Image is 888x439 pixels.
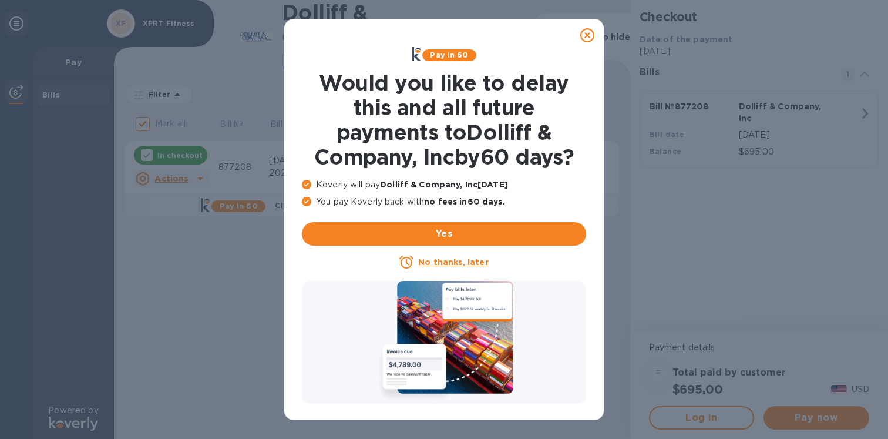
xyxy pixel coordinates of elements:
[380,180,508,189] b: Dolliff & Company, Inc [DATE]
[430,51,468,59] b: Pay in 60
[302,179,586,191] p: Koverly will pay
[311,227,577,241] span: Yes
[302,71,586,169] h1: Would you like to delay this and all future payments to Dolliff & Company, Inc by 60 days ?
[424,197,504,206] b: no fees in 60 days .
[302,196,586,208] p: You pay Koverly back with
[302,222,586,246] button: Yes
[418,257,488,267] u: No thanks, later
